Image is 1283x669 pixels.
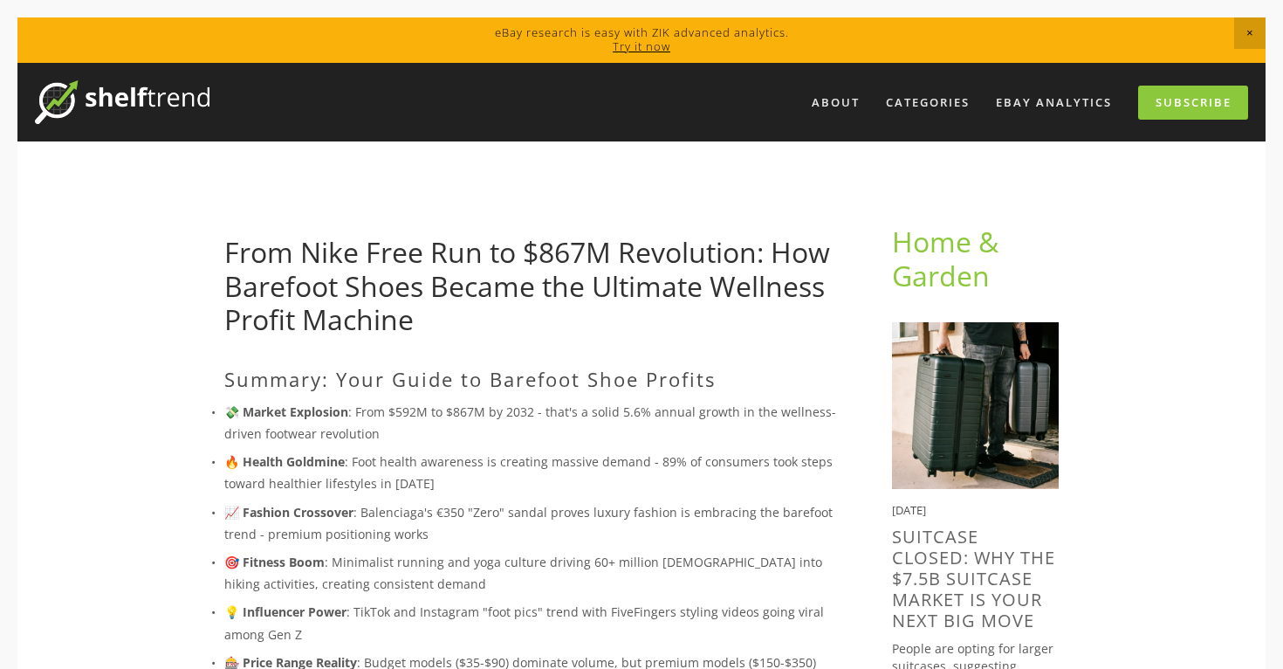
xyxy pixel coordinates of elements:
a: SuitCase Closed: Why the $7.5B Suitcase Market is Your Next Big Move [892,525,1055,632]
p: : Balenciaga's €350 "Zero" sandal proves luxury fashion is embracing the barefoot trend - premium... [224,501,836,545]
strong: 📈 Fashion Crossover [224,504,353,521]
a: eBay Analytics [985,88,1123,117]
a: Home & Garden [892,223,1005,293]
p: : TikTok and Instagram "foot pics" trend with FiveFingers styling videos going viral among Gen Z [224,601,836,645]
a: Try it now [613,38,670,54]
time: [DATE] [892,502,926,518]
img: ShelfTrend [35,80,209,124]
div: Categories [875,88,981,117]
p: : From $592M to $867M by 2032 - that's a solid 5.6% annual growth in the wellness-driven footwear... [224,401,836,445]
p: : Minimalist running and yoga culture driving 60+ million [DEMOGRAPHIC_DATA] into hiking activiti... [224,551,836,595]
strong: 🔥 Health Goldmine [224,453,345,470]
p: : Foot health awareness is creating massive demand - 89% of consumers took steps toward healthier... [224,451,836,494]
strong: 💸 Market Explosion [224,403,348,420]
h2: Summary: Your Guide to Barefoot Shoe Profits [224,368,836,390]
a: About [800,88,871,117]
span: Close Announcement [1234,17,1266,49]
img: SuitCase Closed: Why the $7.5B Suitcase Market is Your Next Big Move [892,322,1059,489]
strong: 🎯 Fitness Boom [224,554,325,570]
strong: 💡 Influencer Power [224,603,346,620]
a: From Nike Free Run to $867M Revolution: How Barefoot Shoes Became the Ultimate Wellness Profit Ma... [224,233,830,338]
a: Subscribe [1138,86,1248,120]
